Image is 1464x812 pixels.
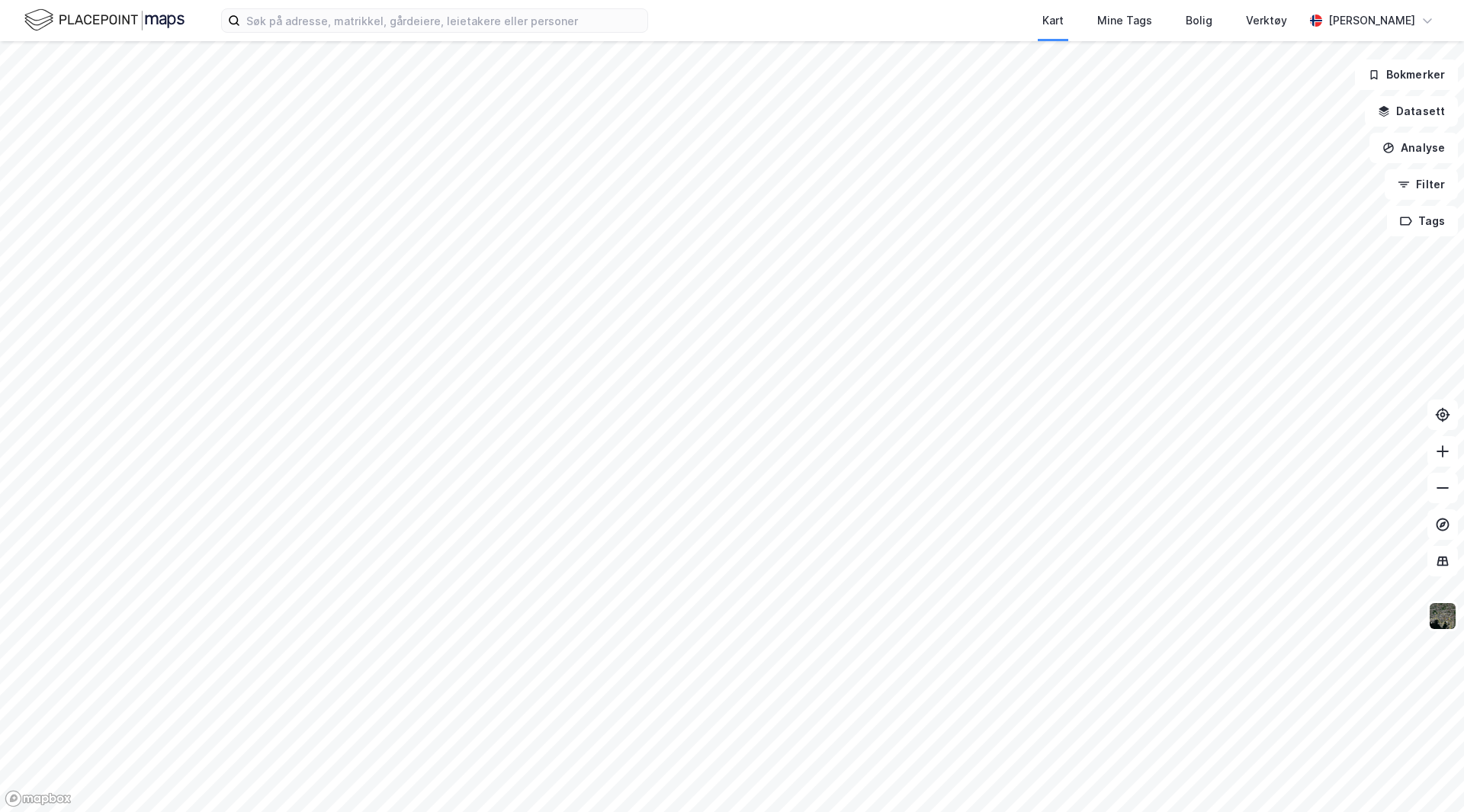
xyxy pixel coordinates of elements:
img: logo.f888ab2527a4732fd821a326f86c7f29.svg [24,7,185,34]
input: Søk på adresse, matrikkel, gårdeiere, leietakere eller personer [240,9,647,32]
button: Bokmerker [1355,59,1458,90]
div: Bolig [1186,11,1212,30]
img: 9k= [1428,602,1457,631]
iframe: Chat Widget [1388,739,1464,812]
div: Mine Tags [1097,11,1152,30]
div: Verktøy [1246,11,1287,30]
button: Filter [1385,169,1458,200]
button: Tags [1387,206,1458,236]
div: Kart [1042,11,1064,30]
button: Datasett [1365,96,1458,127]
button: Analyse [1369,133,1458,163]
a: Mapbox homepage [5,790,72,807]
div: Kontrollprogram for chat [1388,739,1464,812]
div: [PERSON_NAME] [1328,11,1415,30]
